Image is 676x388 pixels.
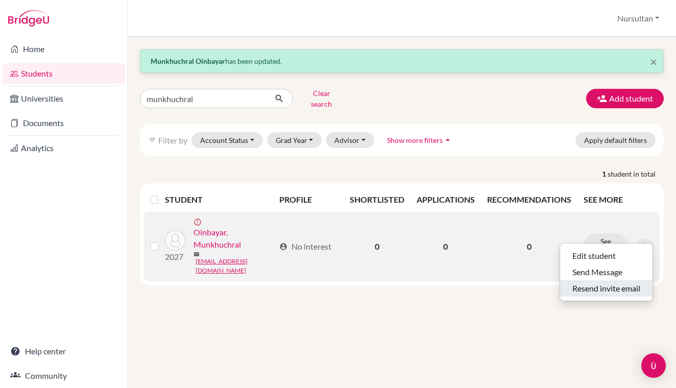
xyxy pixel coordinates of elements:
[575,132,656,148] button: Apply default filters
[344,212,411,281] td: 0
[560,264,653,280] button: Send Message
[273,187,344,212] th: PROFILE
[165,230,185,251] img: Oinbayar, Munkhuchral
[577,187,660,212] th: SEE MORE
[487,240,571,253] p: 0
[378,132,462,148] button: Show more filtersarrow_drop_up
[2,113,125,133] a: Documents
[560,248,653,264] button: Edit student
[411,187,481,212] th: APPLICATIONS
[194,218,204,226] span: error_outline
[196,257,275,275] a: [EMAIL_ADDRESS][DOMAIN_NAME]
[481,187,577,212] th: RECOMMENDATIONS
[2,341,125,361] a: Help center
[194,226,275,251] a: Oinbayar, Munkhuchral
[560,280,653,297] button: Resend invite email
[140,89,267,108] input: Find student by name...
[443,135,453,145] i: arrow_drop_up
[650,54,657,69] span: ×
[2,366,125,386] a: Community
[641,353,666,378] div: Open Intercom Messenger
[148,136,156,144] i: filter_list
[2,138,125,158] a: Analytics
[650,56,657,68] button: Close
[267,132,322,148] button: Grad Year
[191,132,263,148] button: Account Status
[8,10,49,27] img: Bridge-U
[158,135,187,145] span: Filter by
[584,233,628,260] button: See more
[165,251,185,263] p: 2027
[2,63,125,84] a: Students
[2,88,125,109] a: Universities
[151,56,653,66] p: has been updated.
[613,9,664,28] button: Nursultan
[586,89,664,108] button: Add student
[344,187,411,212] th: SHORTLISTED
[151,57,225,65] strong: Munkhuchral Oinbayar
[326,132,374,148] button: Advisor
[165,187,273,212] th: STUDENT
[602,168,608,179] strong: 1
[279,240,331,253] div: No interest
[194,251,200,257] span: mail
[608,168,664,179] span: student in total
[2,39,125,59] a: Home
[293,85,350,112] button: Clear search
[387,136,443,144] span: Show more filters
[411,212,481,281] td: 0
[279,243,287,251] span: account_circle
